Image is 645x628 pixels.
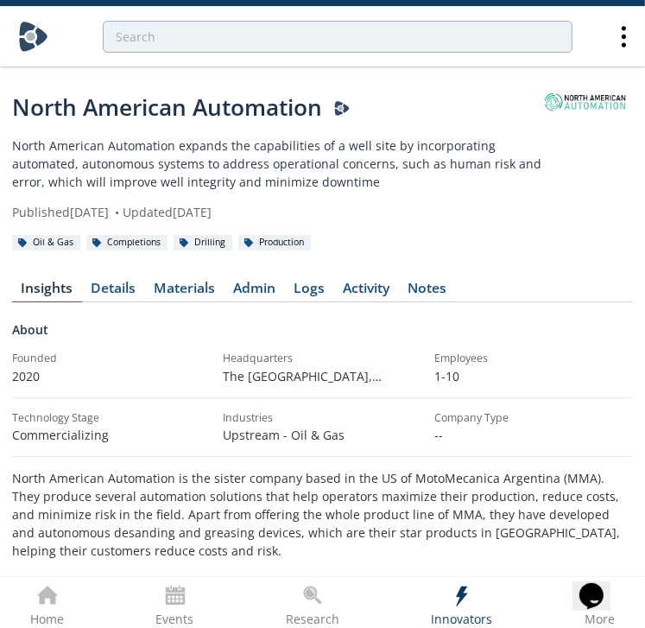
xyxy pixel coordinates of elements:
[572,559,628,611] iframe: chat widget
[12,320,633,351] div: About
[223,410,421,426] div: Industries
[223,427,345,443] span: Upstream - Oil & Gas
[174,235,232,251] div: Drilling
[103,21,572,53] input: Advanced Search
[434,410,633,426] div: Company Type
[92,282,136,295] div: Details
[86,235,168,251] div: Completions
[12,367,211,385] p: 2020
[238,235,311,251] div: Production
[82,282,145,302] a: Details
[12,426,211,444] div: Commercializing
[12,410,99,426] div: Technology Stage
[12,91,542,124] div: North American Automation
[12,573,60,589] strong: Benefits
[223,351,421,366] div: Headquarters
[408,282,447,295] div: Notes
[334,282,399,302] a: Activity
[399,282,456,302] a: Notes
[223,367,421,385] p: The [GEOGRAPHIC_DATA], [US_STATE] , [GEOGRAPHIC_DATA]
[112,204,123,220] span: •
[434,351,633,366] div: Employees
[12,469,633,560] p: North American Automation is the sister company based in the US of MotoMecanica Argentina (MMA). ...
[12,351,211,366] div: Founded
[434,426,633,444] p: --
[12,235,80,251] div: Oil & Gas
[434,367,633,385] p: 1-10
[224,282,285,302] a: Admin
[22,282,73,295] div: Insights
[12,203,542,221] div: Published [DATE] Updated [DATE]
[285,282,334,302] a: Logs
[12,136,542,191] p: North American Automation expands the capabilities of a well site by incorporating automated, aut...
[145,282,224,302] a: Materials
[18,22,48,52] img: Home
[12,282,82,302] a: Insights
[334,101,350,117] img: Darcy Presenter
